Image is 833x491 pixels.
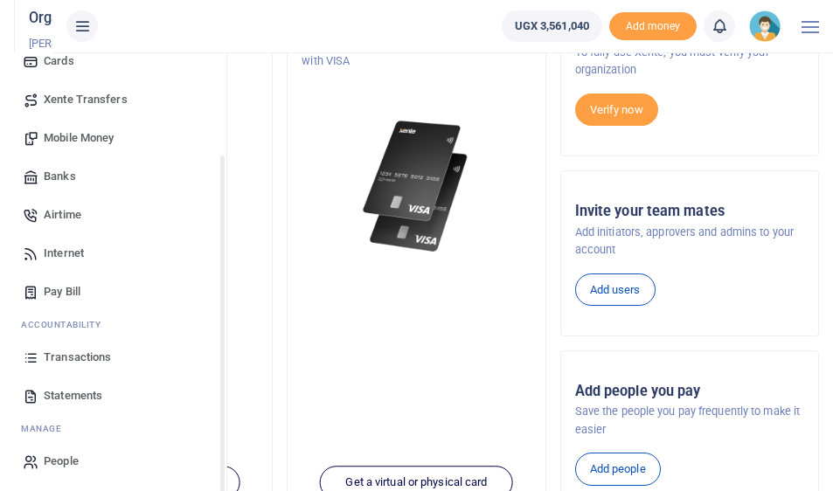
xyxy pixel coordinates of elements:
span: Airtime [44,206,81,224]
li: M [14,415,212,442]
p: Add initiators, approvers and admins to your account [575,224,804,259]
a: Pay Bill [14,273,212,311]
span: countability [34,318,101,331]
li: Toup your wallet [609,12,697,41]
a: Xente Transfers [14,80,212,119]
span: Pay Bill [44,283,80,301]
a: Transactions [14,338,212,377]
span: Cards [44,52,74,70]
p: Save the people you pay frequently to make it easier [575,403,804,439]
a: Add users [575,273,656,307]
a: UGX 3,561,040 [502,10,602,42]
a: Banks [14,157,212,196]
a: Airtime [14,196,212,234]
li: Wallet ballance [495,10,609,42]
span: Internet [44,245,84,262]
a: Mobile Money [14,119,212,157]
span: UGX 3,561,040 [515,17,589,35]
a: Add people [575,453,661,486]
img: profile-user [749,10,781,42]
a: Internet [14,234,212,273]
a: Verify now [575,93,658,127]
a: People [14,442,212,481]
span: anage [30,422,62,435]
h5: Invite your team mates [575,203,804,220]
a: profile-user [749,10,788,42]
p: To fully use Xente, you must verify your organization [575,44,804,80]
span: Mobile Money [44,129,114,147]
span: Xente Transfers [44,91,128,108]
a: Cards [14,42,212,80]
li: Ac [14,311,212,338]
span: People [44,453,79,470]
img: xente-_physical_cards.png [359,113,474,260]
a: Add money [609,18,697,31]
span: Banks [44,168,76,185]
a: Statements [14,377,212,415]
h5: Add people you pay [575,383,804,400]
span: Statements [44,387,102,405]
span: Add money [609,12,697,41]
span: Transactions [44,349,111,366]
